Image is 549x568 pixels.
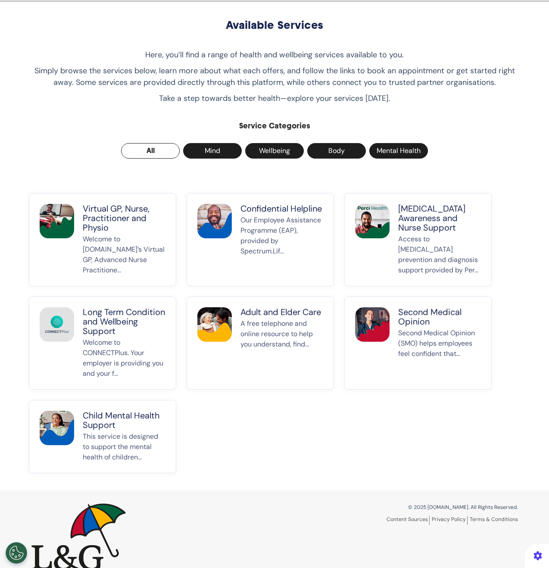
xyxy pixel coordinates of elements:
[40,307,74,342] img: Long Term Condition and Wellbeing Support
[307,143,366,159] button: Body
[240,215,323,275] p: Our Employee Assistance Programme (EAP), provided by Spectrum.Lif...
[197,307,232,342] img: Adult and Elder Care
[83,431,165,462] p: This service is designed to support the mental health of children...
[369,143,428,159] button: Mental Health
[245,143,304,159] button: Wellbeing
[187,296,334,390] button: Adult and Elder CareAdult and Elder CareA free telephone and online resource to help you understa...
[183,143,242,159] button: Mind
[29,122,520,131] h2: Service Categories
[398,328,481,379] p: Second Medical Opinion (SMO) helps employees feel confident that...
[187,193,334,286] button: Confidential HelplineConfidential HelplineOur Employee Assistance Programme (EAP), provided by Sp...
[240,204,323,213] p: Confidential Helpline
[29,65,520,88] p: Simply browse the services below, learn more about what each offers, and follow the links to book...
[432,516,468,525] a: Privacy Policy
[83,411,165,430] p: Child Mental Health Support
[40,204,74,238] img: Virtual GP, Nurse, Practitioner and Physio
[6,542,27,564] button: Open Preferences
[83,337,165,379] p: Welcome to CONNECTPlus. Your employer is providing you and your f...
[29,93,520,104] p: Take a step towards better health—explore your services [DATE].
[83,307,165,336] p: Long Term Condition and Wellbeing Support
[355,204,390,238] img: Cancer Awareness and Nurse Support
[29,193,176,286] button: Virtual GP, Nurse, Practitioner and PhysioVirtual GP, Nurse, Practitioner and PhysioWelcome to [D...
[240,318,323,379] p: A free telephone and online resource to help you understand, find...
[83,234,165,275] p: Welcome to [DOMAIN_NAME]’s Virtual GP, Advanced Nurse Practitione...
[398,307,481,326] p: Second Medical Opinion
[29,49,520,61] p: Here, you’ll find a range of health and wellbeing services available to you.
[344,296,492,390] button: Second Medical OpinionSecond Medical OpinionSecond Medical Opinion (SMO) helps employees feel con...
[470,516,518,523] a: Terms & Conditions
[344,193,492,286] button: Cancer Awareness and Nurse Support[MEDICAL_DATA] Awareness and Nurse SupportAccess to [MEDICAL_DA...
[40,411,74,445] img: Child Mental Health Support
[240,307,323,317] p: Adult and Elder Care
[387,516,430,525] a: Content Sources
[29,400,176,473] button: Child Mental Health SupportChild Mental Health SupportThis service is designed to support the men...
[29,19,520,32] h1: Available Services
[355,307,390,342] img: Second Medical Opinion
[121,143,180,159] button: All
[281,503,518,511] p: © 2025 [DOMAIN_NAME]. All Rights Reserved.
[398,234,481,275] p: Access to [MEDICAL_DATA] prevention and diagnosis support provided by Per...
[29,296,176,390] button: Long Term Condition and Wellbeing SupportLong Term Condition and Wellbeing SupportWelcome to CONN...
[83,204,165,232] p: Virtual GP, Nurse, Practitioner and Physio
[398,204,481,232] p: [MEDICAL_DATA] Awareness and Nurse Support
[197,204,232,238] img: Confidential Helpline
